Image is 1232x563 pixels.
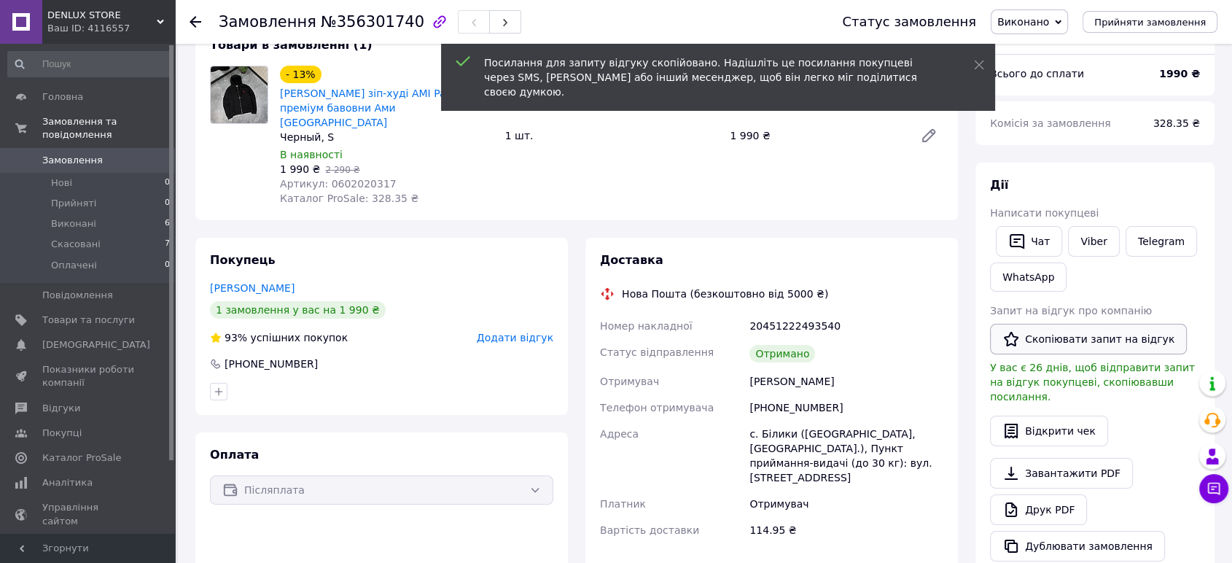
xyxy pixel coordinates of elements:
span: Вартість доставки [600,524,699,536]
div: Черный, S [280,130,494,144]
span: №356301740 [321,13,424,31]
span: Управління сайтом [42,501,135,527]
span: Каталог ProSale [42,451,121,465]
span: Замовлення [219,13,316,31]
a: Друк PDF [990,494,1087,525]
b: 1990 ₴ [1159,68,1200,79]
div: Статус замовлення [842,15,976,29]
span: Нові [51,176,72,190]
span: Телефон отримувача [600,402,714,413]
span: Скасовані [51,238,101,251]
button: Дублювати замовлення [990,531,1165,562]
span: 7 [165,238,170,251]
span: Отримувач [600,376,659,387]
div: [PHONE_NUMBER] [746,395,946,421]
div: Ваш ID: 4116557 [47,22,175,35]
button: Відкрити чек [990,416,1108,446]
a: [PERSON_NAME] [210,282,295,294]
span: Доставка [600,253,663,267]
div: [PHONE_NUMBER] [223,357,319,371]
span: Оплата [210,448,259,462]
span: Товари в замовленні (1) [210,38,373,52]
div: с. Білики ([GEOGRAPHIC_DATA], [GEOGRAPHIC_DATA].), Пункт приймання-видачі (до 30 кг): вул. [STREE... [746,421,946,491]
span: Статус відправлення [600,346,714,358]
span: [DEMOGRAPHIC_DATA] [42,338,150,352]
span: Комісія за замовлення [990,117,1111,129]
div: Отримувач [746,491,946,517]
span: 0 [165,259,170,272]
span: 328.35 ₴ [1153,117,1200,129]
a: Редагувати [914,121,943,150]
span: Адреса [600,428,639,440]
span: Товари та послуги [42,314,135,327]
span: 0 [165,176,170,190]
button: Прийняти замовлення [1083,11,1217,33]
div: Повернутися назад [190,15,201,29]
span: 0 [165,197,170,210]
span: В наявності [280,149,343,160]
span: Прийняті [51,197,96,210]
span: Оплачені [51,259,97,272]
span: Всього до сплати [990,68,1084,79]
div: Отримано [749,345,815,362]
span: DENLUX STORE [47,9,157,22]
div: 20451222493540 [746,313,946,339]
span: Показники роботи компанії [42,363,135,389]
div: [PERSON_NAME] [746,368,946,395]
img: Базове зіп-худі AMI Paris з преміум бавовни Ами Париж [211,66,268,123]
span: Покупці [42,427,82,440]
span: Повідомлення [42,289,113,302]
div: успішних покупок [210,330,348,345]
span: 2 290 ₴ [325,165,359,175]
span: Виконано [997,16,1049,28]
span: Прийняти замовлення [1094,17,1206,28]
a: Viber [1068,226,1119,257]
span: Артикул: 0602020317 [280,178,397,190]
span: 1 990 ₴ [280,163,320,175]
a: Завантажити PDF [990,458,1133,489]
span: Додати відгук [477,332,553,343]
span: Аналітика [42,476,93,489]
span: Написати покупцеві [990,207,1099,219]
button: Чат [996,226,1062,257]
span: Запит на відгук про компанію [990,305,1152,317]
span: 6 [165,217,170,230]
span: Покупець [210,253,276,267]
a: [PERSON_NAME] зіп-худі AMI Paris з преміум бавовни Ами [GEOGRAPHIC_DATA] [280,88,467,128]
span: 93% [225,332,247,343]
div: Нова Пошта (безкоштовно від 5000 ₴) [618,287,832,301]
button: Чат з покупцем [1199,474,1228,503]
div: 1 шт. [499,125,725,146]
div: 1 990 ₴ [724,125,908,146]
span: Виконані [51,217,96,230]
input: Пошук [7,51,171,77]
a: WhatsApp [990,263,1067,292]
span: Платник [600,498,646,510]
span: Замовлення [42,154,103,167]
div: Посилання для запиту відгуку скопійовано. Надішліть це посилання покупцеві через SMS, [PERSON_NAM... [484,55,937,99]
span: Номер накладної [600,320,693,332]
span: Каталог ProSale: 328.35 ₴ [280,193,418,204]
button: Скопіювати запит на відгук [990,324,1187,354]
a: Telegram [1126,226,1197,257]
span: Замовлення та повідомлення [42,115,175,141]
div: 1 замовлення у вас на 1 990 ₴ [210,301,386,319]
span: Відгуки [42,402,80,415]
div: 114.95 ₴ [746,517,946,543]
span: Дії [990,178,1008,192]
div: - 13% [280,66,321,83]
span: Головна [42,90,83,104]
span: У вас є 26 днів, щоб відправити запит на відгук покупцеві, скопіювавши посилання. [990,362,1195,403]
